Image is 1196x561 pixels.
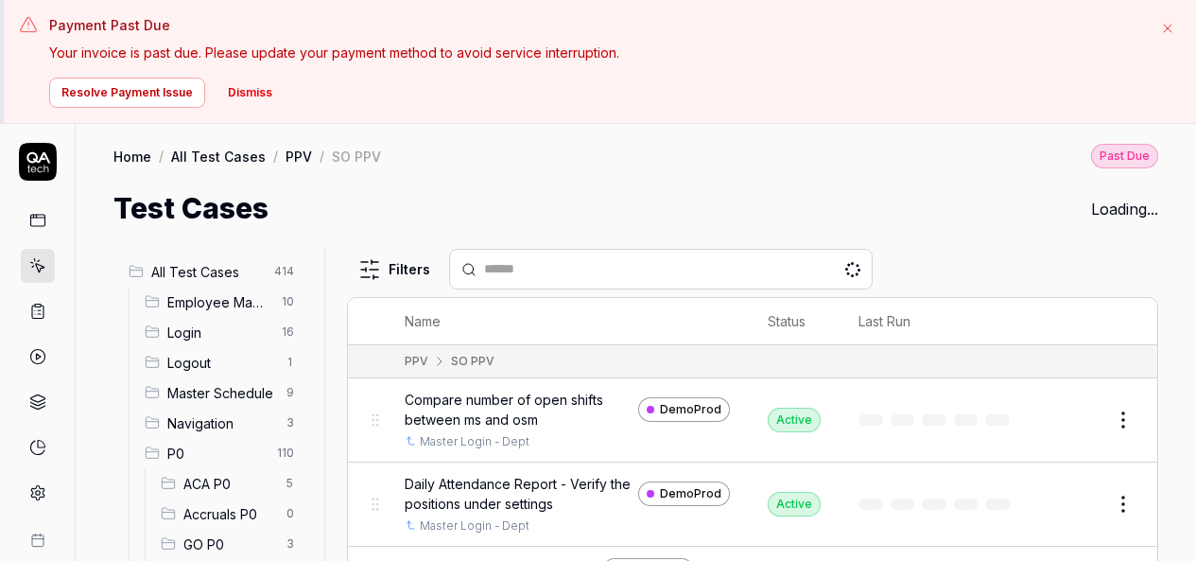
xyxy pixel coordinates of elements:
[167,353,275,373] span: Logout
[183,474,275,494] span: ACA P0
[420,433,529,450] a: Master Login - Dept
[167,444,266,464] span: P0
[420,517,529,535] a: Master Login - Dept
[267,260,302,283] span: 414
[274,290,302,313] span: 10
[279,472,302,495] span: 5
[183,535,275,554] span: GO P0
[137,377,309,408] div: Drag to reorderMaster Schedule9
[638,482,730,506] a: DemoProd
[768,408,821,432] div: Active
[159,147,164,166] div: /
[332,147,381,166] div: SO PPV
[768,492,821,517] div: Active
[279,412,302,434] span: 3
[137,408,309,438] div: Drag to reorderNavigation3
[167,413,275,433] span: Navigation
[320,147,324,166] div: /
[279,502,302,525] span: 0
[183,504,275,524] span: Accruals P0
[167,383,275,403] span: Master Schedule
[153,529,309,559] div: Drag to reorderGO P03
[1091,143,1158,168] button: Past Due
[451,353,494,370] div: SO PPV
[405,474,631,514] span: Daily Attendance Report - Verify the positions under settings
[269,442,302,465] span: 110
[113,187,269,230] h1: Test Cases
[171,147,266,166] a: All Test Cases
[167,292,270,312] span: Employee Management
[348,463,1157,547] tr: Daily Attendance Report - Verify the positions under settingsDemoProdMaster Login - DeptActive
[279,351,302,374] span: 1
[405,390,631,430] span: Compare number of open shifts between ms and osm
[8,517,67,548] a: Book a call with us
[274,321,302,343] span: 16
[167,323,270,342] span: Login
[273,147,278,166] div: /
[348,378,1157,463] tr: Compare number of open shifts between ms and osmDemoProdMaster Login - DeptActive
[153,468,309,499] div: Drag to reorderACA P05
[137,347,309,377] div: Drag to reorderLogout1
[279,381,302,404] span: 9
[49,15,1143,35] h3: Payment Past Due
[347,251,442,289] button: Filters
[405,353,428,370] div: PPV
[49,43,1143,62] p: Your invoice is past due. Please update your payment method to avoid service interruption.
[151,262,263,282] span: All Test Cases
[137,287,309,317] div: Drag to reorderEmployee Management10
[386,298,749,345] th: Name
[660,485,721,502] span: DemoProd
[286,147,312,166] a: PPV
[638,397,730,422] a: DemoProd
[137,438,309,468] div: Drag to reorderP0110
[1091,198,1158,220] div: Loading...
[113,147,151,166] a: Home
[660,401,721,418] span: DemoProd
[137,317,309,347] div: Drag to reorderLogin16
[840,298,1036,345] th: Last Run
[49,78,205,108] button: Resolve Payment Issue
[749,298,840,345] th: Status
[1091,144,1158,168] div: Past Due
[153,499,309,529] div: Drag to reorderAccruals P00
[279,533,302,555] span: 3
[217,78,284,108] button: Dismiss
